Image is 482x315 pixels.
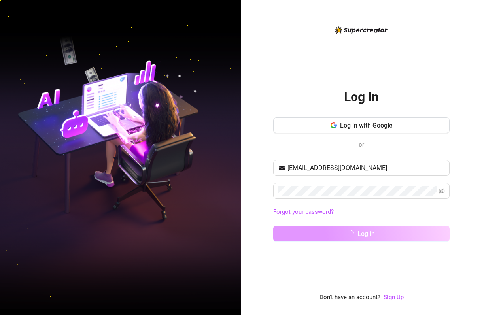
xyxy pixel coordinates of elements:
span: Log in [357,230,375,238]
button: Log in with Google [273,117,450,133]
a: Sign Up [384,294,404,301]
a: Forgot your password? [273,207,450,217]
span: Log in with Google [340,122,393,129]
span: loading [348,230,355,237]
h2: Log In [344,89,379,105]
span: Don't have an account? [319,293,380,302]
a: Forgot your password? [273,208,334,215]
span: or [359,141,364,148]
span: eye-invisible [439,188,445,194]
a: Sign Up [384,293,404,302]
img: logo-BBDzfeDw.svg [335,26,388,34]
input: Your email [287,163,445,173]
button: Log in [273,226,450,241]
